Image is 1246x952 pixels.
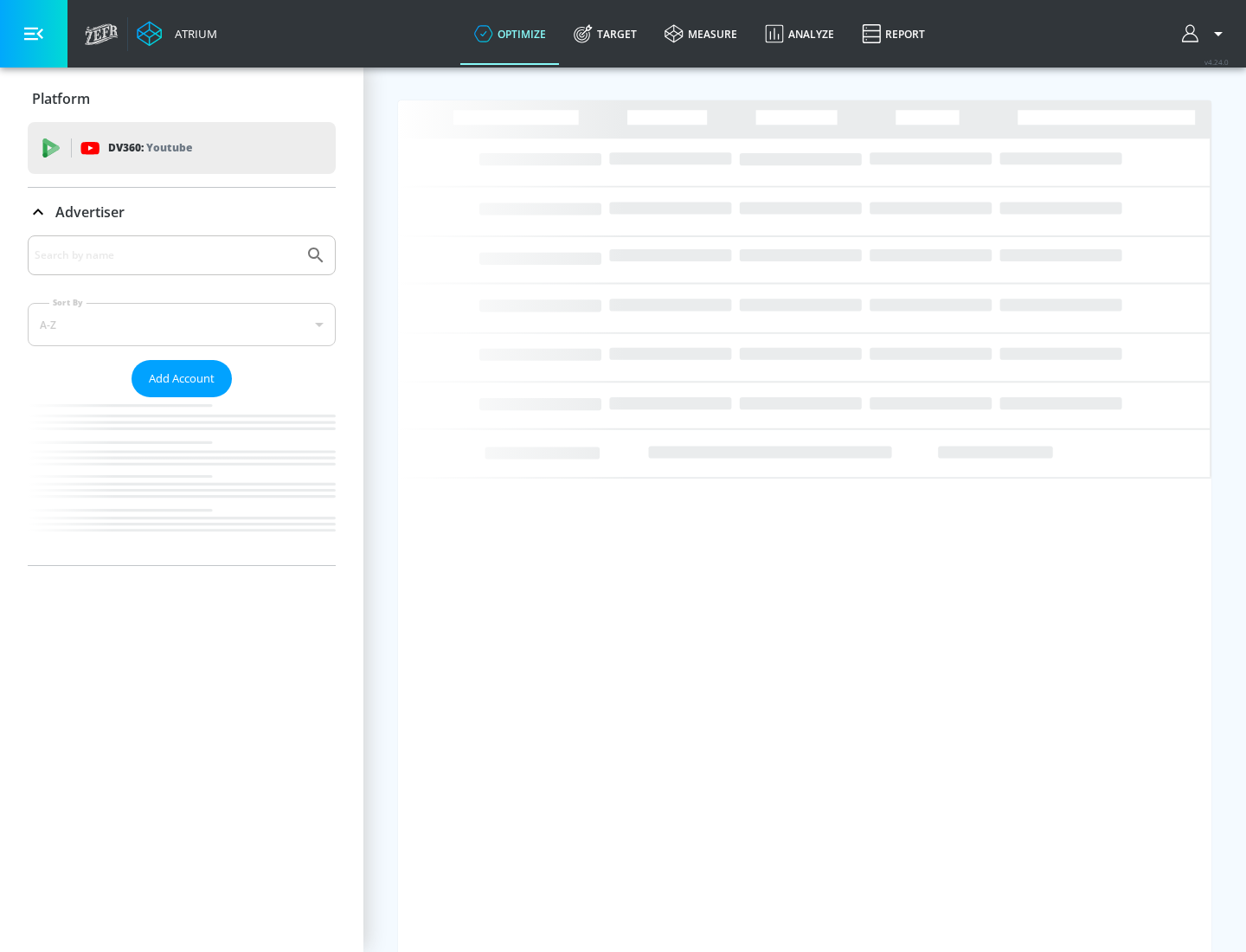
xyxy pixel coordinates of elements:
p: Advertiser [55,203,125,222]
a: measure [651,3,751,65]
a: Atrium [137,21,217,47]
a: Analyze [751,3,848,65]
nav: list of Advertiser [28,397,336,565]
div: DV360: Youtube [28,122,336,174]
div: A-Z [28,303,336,346]
span: Add Account [149,369,215,389]
a: Report [848,3,939,65]
a: optimize [460,3,560,65]
p: Youtube [146,138,192,157]
p: DV360: [108,138,192,158]
span: v 4.24.0 [1204,57,1229,67]
div: Platform [28,74,336,123]
label: Sort By [49,297,87,308]
a: Target [560,3,651,65]
input: Search by name [35,244,297,267]
div: Advertiser [28,235,336,565]
p: Platform [32,89,90,108]
div: Advertiser [28,188,336,236]
div: Atrium [168,26,217,42]
button: Add Account [132,360,232,397]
